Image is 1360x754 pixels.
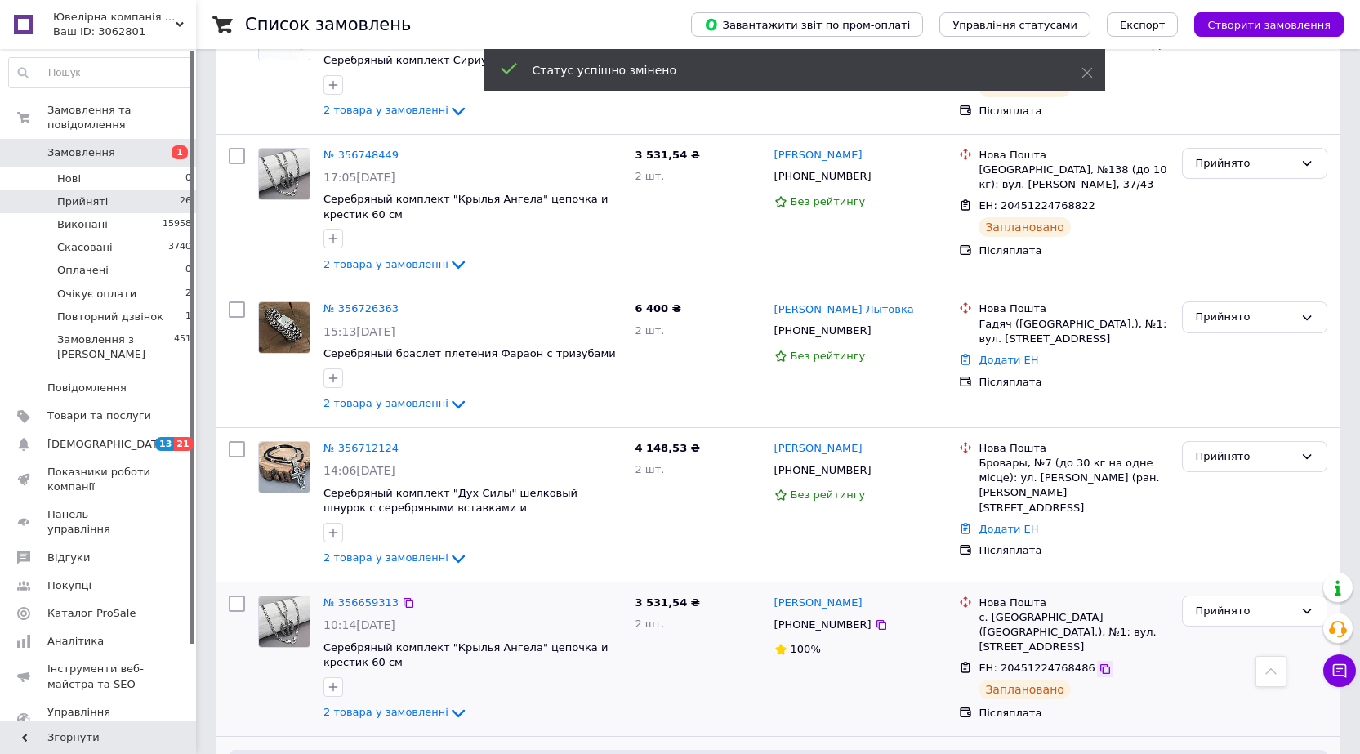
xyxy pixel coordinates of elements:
[323,551,448,564] span: 2 товара у замовленні
[47,606,136,621] span: Каталог ProSale
[774,618,872,631] span: [PHONE_NUMBER]
[323,104,468,116] a: 2 товара у замовленні
[53,10,176,25] span: Ювелірна компанія "DIVA"
[1120,19,1166,31] span: Експорт
[323,397,468,409] a: 2 товара у замовленні
[174,332,191,362] span: 451
[1196,603,1294,620] div: Прийнято
[1107,12,1179,37] button: Експорт
[323,618,395,631] span: 10:14[DATE]
[979,706,1168,721] div: Післяплата
[704,17,910,32] span: Завантажити звіт по пром-оплаті
[635,618,664,630] span: 2 шт.
[323,487,577,529] a: Серебряный комплект "Дух Силы" шелковый шнурок с серебряными вставками и [DEMOGRAPHIC_DATA] 55 см
[47,662,151,691] span: Інструменти веб-майстра та SEO
[635,302,680,315] span: 6 400 ₴
[168,240,191,255] span: 3740
[979,354,1038,366] a: Додати ЕН
[979,375,1168,390] div: Післяплата
[57,287,136,301] span: Очікує оплати
[979,680,1071,699] div: Заплановано
[1196,309,1294,326] div: Прийнято
[323,706,448,718] span: 2 товара у замовленні
[635,170,664,182] span: 2 шт.
[259,596,310,647] img: Фото товару
[979,104,1168,118] div: Післяплата
[47,408,151,423] span: Товари та послуги
[185,310,191,324] span: 1
[1196,448,1294,466] div: Прийнято
[57,172,81,186] span: Нові
[791,195,866,207] span: Без рейтингу
[635,149,699,161] span: 3 531,54 ₴
[1178,18,1344,30] a: Створити замовлення
[47,705,151,734] span: Управління сайтом
[323,258,448,270] span: 2 товара у замовленні
[323,442,399,454] a: № 356712124
[791,489,866,501] span: Без рейтингу
[323,706,468,718] a: 2 товара у замовленні
[323,149,399,161] a: № 356748449
[57,310,163,324] span: Повторний дзвінок
[691,12,923,37] button: Завантажити звіт по пром-оплаті
[323,193,608,221] a: Серебряный комплект "Крылья Ангела" цепочка и крестик 60 см
[791,350,866,362] span: Без рейтингу
[47,145,115,160] span: Замовлення
[1207,19,1331,31] span: Створити замовлення
[323,596,399,609] a: № 356659313
[185,263,191,278] span: 0
[47,634,104,649] span: Аналітика
[979,199,1095,212] span: ЕН: 20451224768822
[57,263,109,278] span: Оплачені
[258,301,310,354] a: Фото товару
[323,464,395,477] span: 14:06[DATE]
[172,145,188,159] span: 1
[979,610,1168,655] div: с. [GEOGRAPHIC_DATA] ([GEOGRAPHIC_DATA].), №1: вул. [STREET_ADDRESS]
[979,217,1071,237] div: Заплановано
[635,324,664,337] span: 2 шт.
[323,104,448,116] span: 2 товара у замовленні
[53,25,196,39] div: Ваш ID: 3062801
[258,148,310,200] a: Фото товару
[979,523,1038,535] a: Додати ЕН
[57,332,174,362] span: Замовлення з [PERSON_NAME]
[979,441,1168,456] div: Нова Пошта
[180,194,191,209] span: 26
[635,463,664,475] span: 2 шт.
[323,347,616,359] span: Серебряный браслет плетения Фараон с тризубами
[939,12,1090,37] button: Управління статусами
[47,507,151,537] span: Панель управління
[323,641,608,669] span: Серебряный комплект "Крылья Ангела" цепочка и крестик 60 см
[323,551,468,564] a: 2 товара у замовленні
[259,442,310,493] img: Фото товару
[57,240,113,255] span: Скасовані
[979,662,1095,674] span: ЕН: 20451224768486
[774,464,872,476] span: [PHONE_NUMBER]
[47,465,151,494] span: Показники роботи компанії
[1194,12,1344,37] button: Створити замовлення
[791,643,821,655] span: 100%
[323,258,468,270] a: 2 товара у замовленні
[174,437,193,451] span: 21
[323,398,448,410] span: 2 товара у замовленні
[979,543,1168,558] div: Післяплата
[9,58,192,87] input: Пошук
[774,302,914,318] a: [PERSON_NAME] Лытовка
[979,317,1168,346] div: Гадяч ([GEOGRAPHIC_DATA].), №1: вул. [STREET_ADDRESS]
[635,596,699,609] span: 3 531,54 ₴
[1323,654,1356,687] button: Чат з покупцем
[323,54,493,66] a: Серебряный комплект Сириус
[259,149,310,199] img: Фото товару
[323,171,395,184] span: 17:05[DATE]
[533,62,1041,78] div: Статус успішно змінено
[774,441,863,457] a: [PERSON_NAME]
[185,172,191,186] span: 0
[979,301,1168,316] div: Нова Пошта
[57,217,108,232] span: Виконані
[979,163,1168,192] div: [GEOGRAPHIC_DATA], №138 (до 10 кг): вул. [PERSON_NAME], 37/43
[979,596,1168,610] div: Нова Пошта
[47,437,168,452] span: [DEMOGRAPHIC_DATA]
[635,442,699,454] span: 4 148,53 ₴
